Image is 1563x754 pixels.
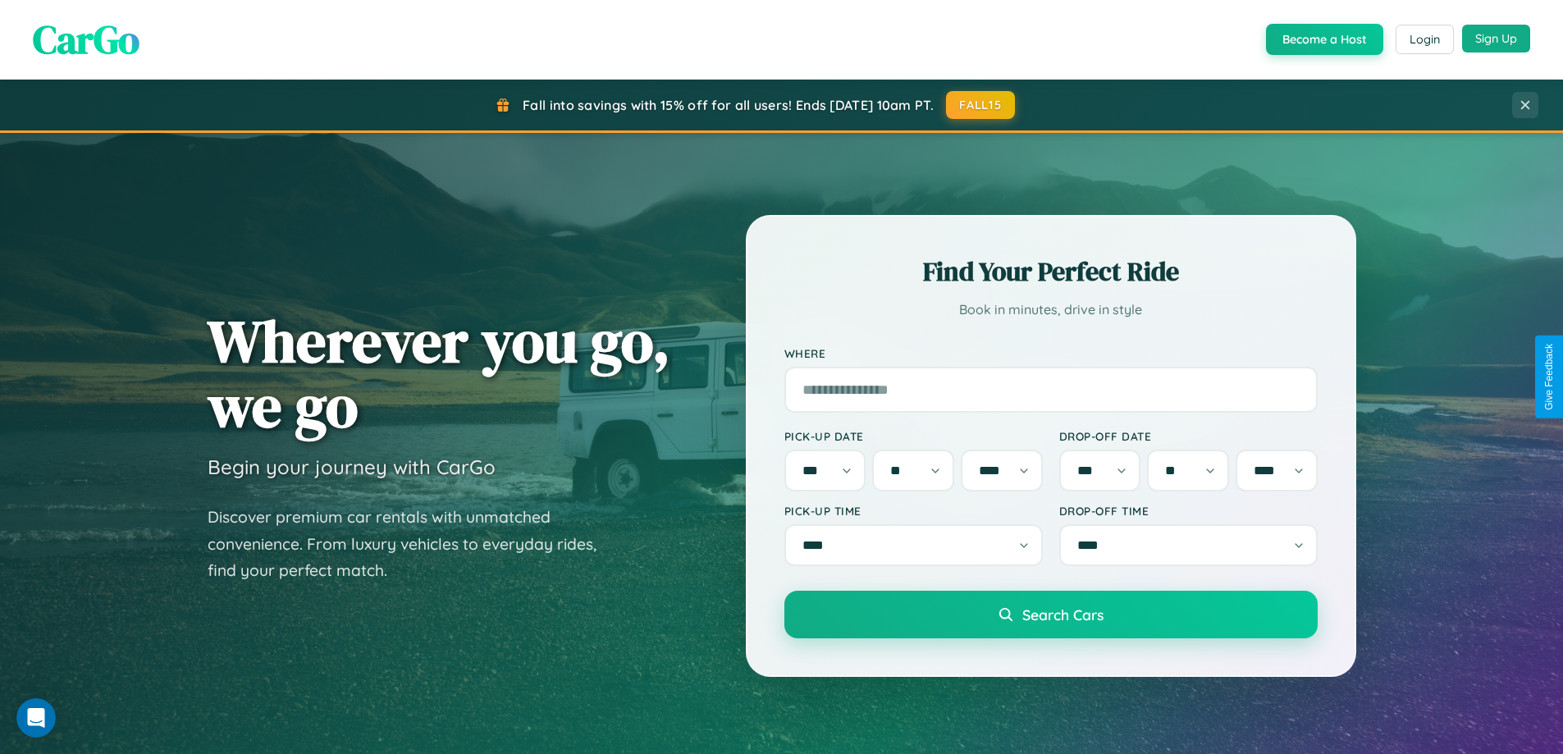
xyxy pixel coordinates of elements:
h2: Find Your Perfect Ride [784,254,1318,290]
p: Book in minutes, drive in style [784,298,1318,322]
button: Sign Up [1462,25,1530,53]
div: Give Feedback [1543,344,1555,410]
h3: Begin your journey with CarGo [208,455,496,479]
h1: Wherever you go, we go [208,308,670,438]
label: Pick-up Date [784,429,1043,443]
label: Drop-off Date [1059,429,1318,443]
label: Drop-off Time [1059,504,1318,518]
span: Fall into savings with 15% off for all users! Ends [DATE] 10am PT. [523,97,934,113]
iframe: Intercom live chat [16,698,56,738]
p: Discover premium car rentals with unmatched convenience. From luxury vehicles to everyday rides, ... [208,504,618,584]
label: Pick-up Time [784,504,1043,518]
button: Become a Host [1266,24,1383,55]
button: FALL15 [946,91,1015,119]
button: Search Cars [784,591,1318,638]
label: Where [784,346,1318,360]
span: Search Cars [1022,605,1104,624]
span: CarGo [33,12,139,66]
button: Login [1396,25,1454,54]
